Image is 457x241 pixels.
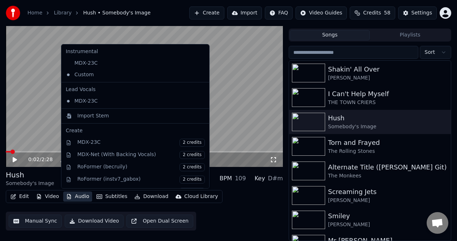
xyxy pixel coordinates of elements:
div: Instrumental [63,46,208,57]
div: RoFormer (instv7_gabox) [77,176,205,184]
div: MDX-23C [63,95,197,107]
div: Key [255,174,265,183]
div: Cloud Library [184,193,218,200]
div: Import Stem [77,112,109,120]
a: Open chat [427,212,448,234]
button: Download Video [65,215,124,228]
nav: breadcrumb [27,9,151,17]
button: Edit [8,191,32,202]
span: 2 credits [180,139,205,147]
div: Screaming Jets [328,187,448,197]
div: The Monkees [328,172,448,180]
span: 2:28 [41,156,52,163]
div: Demucs [77,188,205,196]
div: RoFormer (becruily) [77,163,205,171]
button: Open Dual Screen [126,215,193,228]
button: Audio [63,191,92,202]
div: [PERSON_NAME] [328,197,448,204]
div: I Can't Help Myself [328,89,448,99]
div: THE TOWN CRIERS [328,99,448,106]
div: / [28,156,46,163]
button: Playlists [370,30,450,40]
span: Hush • Somebody's Image [83,9,151,17]
button: Settings [398,7,437,20]
img: youka [6,6,20,20]
span: Sort [424,49,435,56]
div: BPM [220,174,232,183]
span: 2 credits [180,188,205,196]
div: MDX-23C [77,139,205,147]
button: Video Guides [296,7,347,20]
button: Manual Sync [9,215,62,228]
div: Lead Vocals [63,84,208,95]
div: Settings [411,9,432,17]
div: Alternate Title ([PERSON_NAME] Git) [328,162,448,172]
button: Import [227,7,262,20]
div: Somebody's Image [6,180,54,187]
div: [PERSON_NAME] [328,74,448,82]
button: Credits58 [350,7,395,20]
div: 109 [235,174,246,183]
div: Hush [328,113,448,123]
div: Shakin' All Over [328,64,448,74]
span: 2 credits [180,163,205,171]
div: MDX-Net (With Backing Vocals) [77,151,205,159]
div: Torn and Frayed [328,138,448,148]
button: Create [189,7,224,20]
button: Subtitles [94,191,130,202]
button: FAQ [265,7,293,20]
a: Library [54,9,72,17]
button: Songs [290,30,370,40]
div: Hush [6,170,54,180]
div: Create [66,127,205,134]
span: 58 [384,9,391,17]
div: Custom [63,69,197,81]
span: 0:02 [28,156,39,163]
div: [PERSON_NAME] [328,221,448,228]
div: MDX-23C [63,57,197,69]
a: Home [27,9,42,17]
div: Smiley [328,211,448,221]
button: Video [33,191,62,202]
span: Credits [363,9,381,17]
span: 2 credits [180,176,205,184]
div: The Rolling Stones [328,148,448,155]
button: Download [132,191,171,202]
span: 2 credits [180,151,205,159]
div: Somebody's Image [328,123,448,130]
div: D#m [268,174,283,183]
